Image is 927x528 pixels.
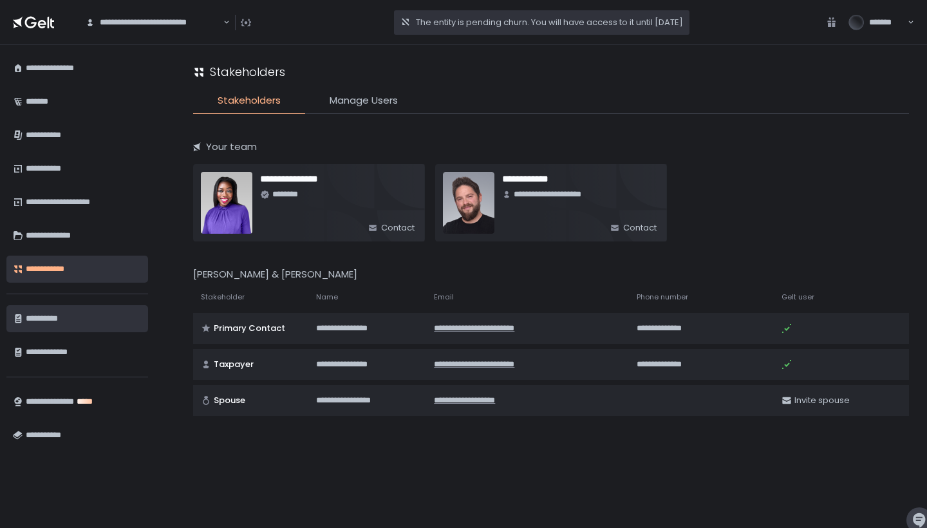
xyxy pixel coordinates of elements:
input: Search for option [221,16,222,29]
span: Manage Users [330,93,398,108]
div: Search for option [77,8,230,37]
span: Invite spouse [794,395,850,406]
span: Stakeholders [218,93,281,108]
span: Stakeholder [201,292,245,302]
span: Phone number [637,292,688,302]
h1: Stakeholders [210,63,285,80]
span: Spouse [214,395,245,406]
span: [PERSON_NAME] & [PERSON_NAME] [193,267,357,281]
span: Gelt user [782,292,814,302]
span: Name [316,292,338,302]
span: The entity is pending churn. You will have access to it until [DATE] [416,17,683,28]
span: Email [434,292,454,302]
span: Primary Contact [214,323,285,334]
span: Your team [206,140,257,155]
span: Taxpayer [214,359,254,370]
